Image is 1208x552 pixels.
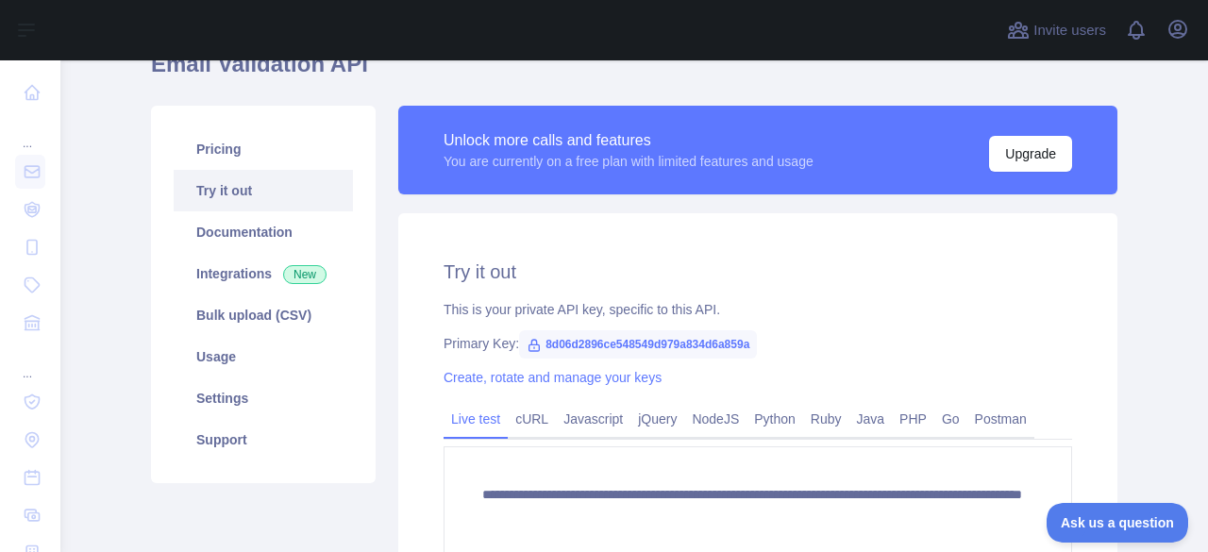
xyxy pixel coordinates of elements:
[508,404,556,434] a: cURL
[444,370,662,385] a: Create, rotate and manage your keys
[15,113,45,151] div: ...
[174,253,353,294] a: Integrations New
[444,259,1072,285] h2: Try it out
[849,404,893,434] a: Java
[444,334,1072,353] div: Primary Key:
[967,404,1034,434] a: Postman
[174,336,353,377] a: Usage
[174,294,353,336] a: Bulk upload (CSV)
[892,404,934,434] a: PHP
[519,330,757,359] span: 8d06d2896ce548549d979a834d6a859a
[174,170,353,211] a: Try it out
[174,377,353,419] a: Settings
[989,136,1072,172] button: Upgrade
[174,128,353,170] a: Pricing
[630,404,684,434] a: jQuery
[684,404,747,434] a: NodeJS
[444,152,814,171] div: You are currently on a free plan with limited features and usage
[1003,15,1110,45] button: Invite users
[444,404,508,434] a: Live test
[747,404,803,434] a: Python
[174,211,353,253] a: Documentation
[444,300,1072,319] div: This is your private API key, specific to this API.
[803,404,849,434] a: Ruby
[556,404,630,434] a: Javascript
[1033,20,1106,42] span: Invite users
[283,265,327,284] span: New
[15,343,45,381] div: ...
[174,419,353,460] a: Support
[1047,503,1189,543] iframe: Toggle Customer Support
[444,129,814,152] div: Unlock more calls and features
[151,49,1117,94] h1: Email Validation API
[934,404,967,434] a: Go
